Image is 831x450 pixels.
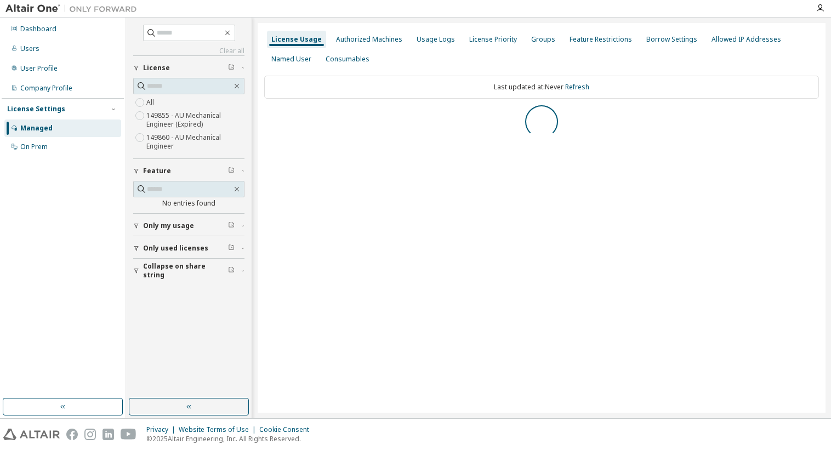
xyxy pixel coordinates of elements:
div: Feature Restrictions [570,35,632,44]
div: Cookie Consent [259,425,316,434]
span: Feature [143,167,171,175]
button: License [133,56,244,80]
div: Allowed IP Addresses [712,35,781,44]
div: Borrow Settings [646,35,697,44]
div: Last updated at: Never [264,76,819,99]
img: youtube.svg [121,429,136,440]
img: linkedin.svg [103,429,114,440]
div: Authorized Machines [336,35,402,44]
img: facebook.svg [66,429,78,440]
button: Only my usage [133,214,244,238]
div: License Priority [469,35,517,44]
button: Only used licenses [133,236,244,260]
span: Clear filter [228,221,235,230]
label: All [146,96,156,109]
span: Clear filter [228,266,235,275]
span: Only my usage [143,221,194,230]
div: Named User [271,55,311,64]
span: Collapse on share string [143,262,228,280]
div: Company Profile [20,84,72,93]
img: Altair One [5,3,143,14]
p: © 2025 Altair Engineering, Inc. All Rights Reserved. [146,434,316,443]
div: On Prem [20,143,48,151]
button: Feature [133,159,244,183]
span: License [143,64,170,72]
a: Clear all [133,47,244,55]
div: Groups [531,35,555,44]
div: Consumables [326,55,369,64]
label: 149855 - AU Mechanical Engineer (Expired) [146,109,244,131]
div: Users [20,44,39,53]
div: Managed [20,124,53,133]
span: Clear filter [228,64,235,72]
label: 149860 - AU Mechanical Engineer [146,131,244,153]
div: Usage Logs [417,35,455,44]
img: instagram.svg [84,429,96,440]
div: Website Terms of Use [179,425,259,434]
span: Clear filter [228,167,235,175]
div: Dashboard [20,25,56,33]
img: altair_logo.svg [3,429,60,440]
button: Collapse on share string [133,259,244,283]
span: Only used licenses [143,244,208,253]
span: Clear filter [228,244,235,253]
div: License Usage [271,35,322,44]
a: Refresh [565,82,589,92]
div: License Settings [7,105,65,113]
div: Privacy [146,425,179,434]
div: User Profile [20,64,58,73]
div: No entries found [133,199,244,208]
